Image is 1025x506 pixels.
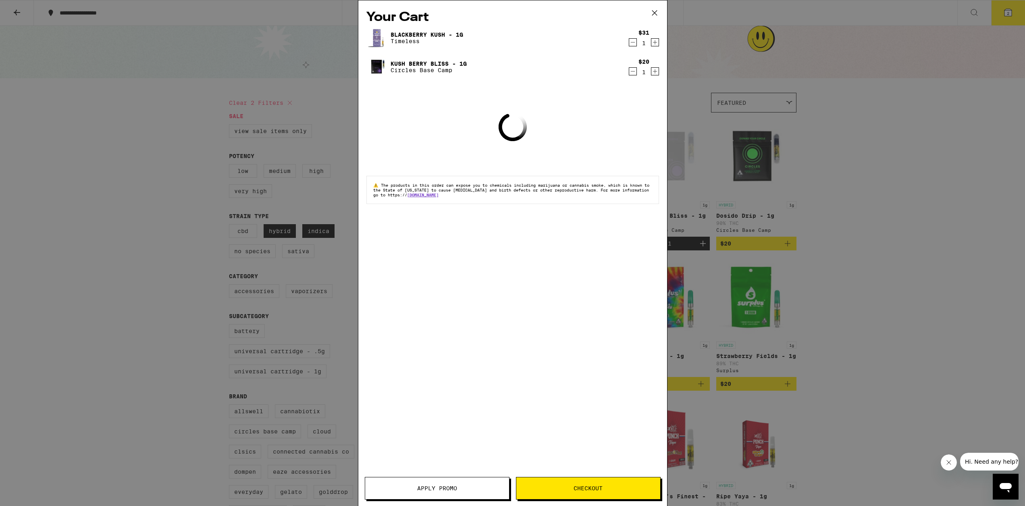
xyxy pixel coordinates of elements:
a: Kush Berry Bliss - 1g [391,60,467,67]
img: Blackberry Kush - 1g [366,27,389,49]
p: Timeless [391,38,463,44]
span: ⚠️ [373,183,381,187]
a: Blackberry Kush - 1g [391,31,463,38]
iframe: Button to launch messaging window [993,474,1019,500]
button: Checkout [516,477,661,500]
iframe: Message from company [960,453,1019,471]
h2: Your Cart [366,8,659,27]
div: 1 [638,40,649,46]
div: $20 [638,58,649,65]
img: Kush Berry Bliss - 1g [366,56,389,78]
button: Decrement [629,38,637,46]
a: [DOMAIN_NAME] [407,192,439,197]
button: Increment [651,38,659,46]
iframe: Close message [941,454,957,471]
div: 1 [638,69,649,75]
span: Apply Promo [417,485,457,491]
button: Apply Promo [365,477,509,500]
span: Checkout [574,485,603,491]
button: Increment [651,67,659,75]
button: Decrement [629,67,637,75]
span: The products in this order can expose you to chemicals including marijuana or cannabis smoke, whi... [373,183,649,197]
div: $31 [638,29,649,36]
p: Circles Base Camp [391,67,467,73]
